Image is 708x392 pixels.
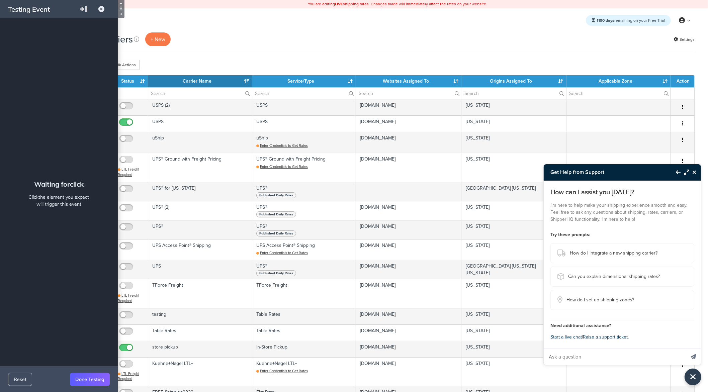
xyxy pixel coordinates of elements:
[462,341,567,357] td: [US_STATE]
[256,143,308,148] a: Enter Credentials to Get Rates
[356,99,462,115] td: [DOMAIN_NAME]
[252,324,356,341] td: Table Rates
[685,369,701,385] button: Close Resource Center
[148,153,252,182] td: UPS® Ground with Freight Pricing
[550,231,694,238] h4: Try these prompts:
[544,349,685,365] input: Ask a question
[583,333,629,340] a: Raise a support ticket.
[256,250,308,256] a: Enter Credentials to Get Rates
[148,308,252,324] td: testing
[256,211,296,217] span: Published Daily Rates
[252,88,356,99] input: Search
[597,17,614,23] strong: 1190 days
[356,115,462,132] td: [DOMAIN_NAME]
[566,75,671,87] th: Applicable Zone: activate to sort column ascending
[566,88,671,99] input: Search
[550,202,694,223] p: I'm here to help make your shipping experience smooth and easy. Feel free to ask any questions ab...
[356,324,462,341] td: [DOMAIN_NAME]
[550,332,582,342] button: Start a live chat
[671,75,694,87] th: Action
[148,324,252,341] td: Table Rates
[356,357,462,386] td: [DOMAIN_NAME]
[252,153,356,182] td: UPS® Ground with Freight Pricing
[252,182,356,201] td: UPS®
[686,349,701,365] button: Send message
[462,308,567,324] td: [US_STATE]
[256,368,308,374] a: Enter Credentials to Get Rates
[669,165,681,180] button: Back to Resource Center
[252,220,356,239] td: UPS®
[550,322,694,329] h4: Need additional assistance?
[252,201,356,220] td: UPS®
[114,75,148,87] th: Status: activate to sort column ascending
[148,132,252,153] td: uShip
[570,249,657,258] span: How do I integrate a new shipping carrier?
[252,132,356,153] td: uShip
[252,239,356,260] td: UPS Access Point® Shipping
[148,182,252,201] td: UPS® for [US_STATE]
[148,115,252,132] td: USPS
[252,308,356,324] td: Table Rates
[681,165,689,180] button: Maximize Resource Center
[256,164,308,169] a: Enter Credentials to Get Rates
[550,332,694,342] p: |
[256,270,296,276] span: Published Daily Rates
[550,243,694,263] button: How do I integrate a new shipping carrier?
[462,88,566,99] input: Search
[256,192,296,198] span: Published Daily Rates
[356,153,462,182] td: [DOMAIN_NAME]
[462,201,567,220] td: [US_STATE]
[462,220,567,239] td: [US_STATE]
[689,168,701,176] button: Close Resource Center
[252,341,356,357] td: In-Store Pickup
[568,272,660,281] span: Can you explain dimensional shipping rates?
[674,35,695,44] a: Settings
[252,115,356,132] td: USPS
[356,341,462,357] td: [DOMAIN_NAME]
[260,164,308,169] span: Enter Credentials to Get Rates
[148,201,252,220] td: UPS® (2)
[462,99,567,115] td: [US_STATE]
[256,230,296,236] span: Published Daily Rates
[252,260,356,279] td: UPS®
[462,115,567,132] td: [US_STATE]
[148,239,252,260] td: UPS Access Point® Shipping
[356,88,461,99] input: Search
[260,250,308,256] span: Enter Credentials to Get Rates
[462,279,567,308] td: [US_STATE]
[148,99,252,115] td: USPS (2)
[462,357,567,386] td: [US_STATE]
[252,279,356,308] td: TForce Freight
[462,132,567,153] td: [US_STATE]
[586,15,671,26] div: remaining on your Free Trial
[462,260,567,279] td: [GEOGRAPHIC_DATA] [US_STATE] [US_STATE]
[145,32,171,46] button: + New
[462,239,567,260] td: [US_STATE]
[148,260,252,279] td: UPS
[356,260,462,279] td: [DOMAIN_NAME]
[148,220,252,239] td: UPS®
[252,75,356,87] th: Service/Type: activate to sort column ascending
[335,1,343,7] b: LIVE
[148,341,252,357] td: store pickup
[462,324,567,341] td: [US_STATE]
[356,279,462,308] td: [DOMAIN_NAME]
[550,187,694,197] p: How can I assist you [DATE]?
[356,220,462,239] td: [DOMAIN_NAME]
[118,293,139,303] span: LTL Freight Required
[148,357,252,386] td: Kuehne+Nagel LTL+
[100,60,140,70] button: Bulk Actions
[118,167,139,177] span: LTL Freight Required
[260,143,308,148] span: Enter Credentials to Get Rates
[550,267,694,287] button: Can you explain dimensional shipping rates?
[356,201,462,220] td: [DOMAIN_NAME]
[544,164,669,180] h3: Get Help from Support
[462,75,567,87] th: Origins Assigned To: activate to sort column ascending
[118,371,139,382] span: LTL Freight Required
[566,295,634,305] span: How do I set up shipping zones?
[356,75,462,87] th: Websites Assigned To: activate to sort column ascending
[252,357,356,386] td: Kuehne+Nagel LTL+
[462,153,567,182] td: [US_STATE]
[462,182,567,201] td: [GEOGRAPHIC_DATA] [US_STATE]
[148,88,252,99] input: Search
